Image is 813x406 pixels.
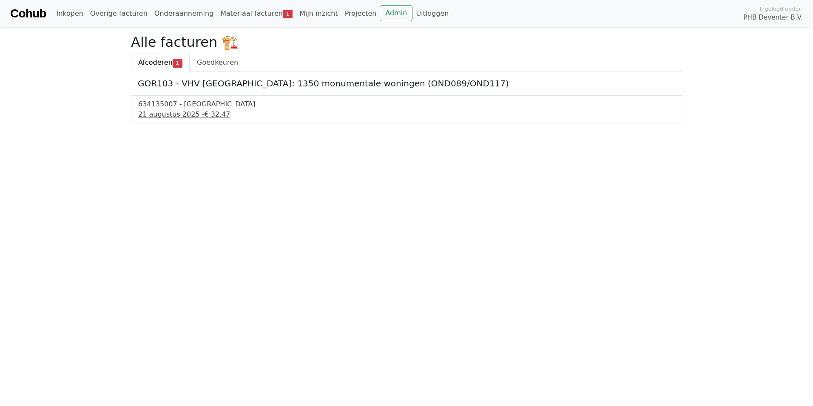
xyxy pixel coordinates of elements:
[197,58,238,66] span: Goedkeuren
[204,110,230,118] span: € 32,47
[380,5,412,21] a: Admin
[10,3,46,24] a: Cohub
[138,109,675,120] div: 21 augustus 2025 -
[131,34,682,50] h2: Alle facturen 🏗️
[138,99,675,109] div: 634135007 - [GEOGRAPHIC_DATA]
[412,5,452,22] a: Uitloggen
[296,5,341,22] a: Mijn inzicht
[87,5,151,22] a: Overige facturen
[53,5,86,22] a: Inkopen
[138,58,173,66] span: Afcoderen
[138,99,675,120] a: 634135007 - [GEOGRAPHIC_DATA]21 augustus 2025 -€ 32,47
[759,5,803,13] span: Ingelogd onder:
[283,10,293,18] span: 1
[743,13,803,23] span: PHB Deventer B.V.
[341,5,380,22] a: Projecten
[151,5,217,22] a: Onderaanneming
[138,78,675,89] h5: GOR103 - VHV [GEOGRAPHIC_DATA]: 1350 monumentale woningen (OND089/OND117)
[173,59,182,67] span: 1
[217,5,296,22] a: Materiaal facturen1
[131,54,190,71] a: Afcoderen1
[190,54,245,71] a: Goedkeuren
